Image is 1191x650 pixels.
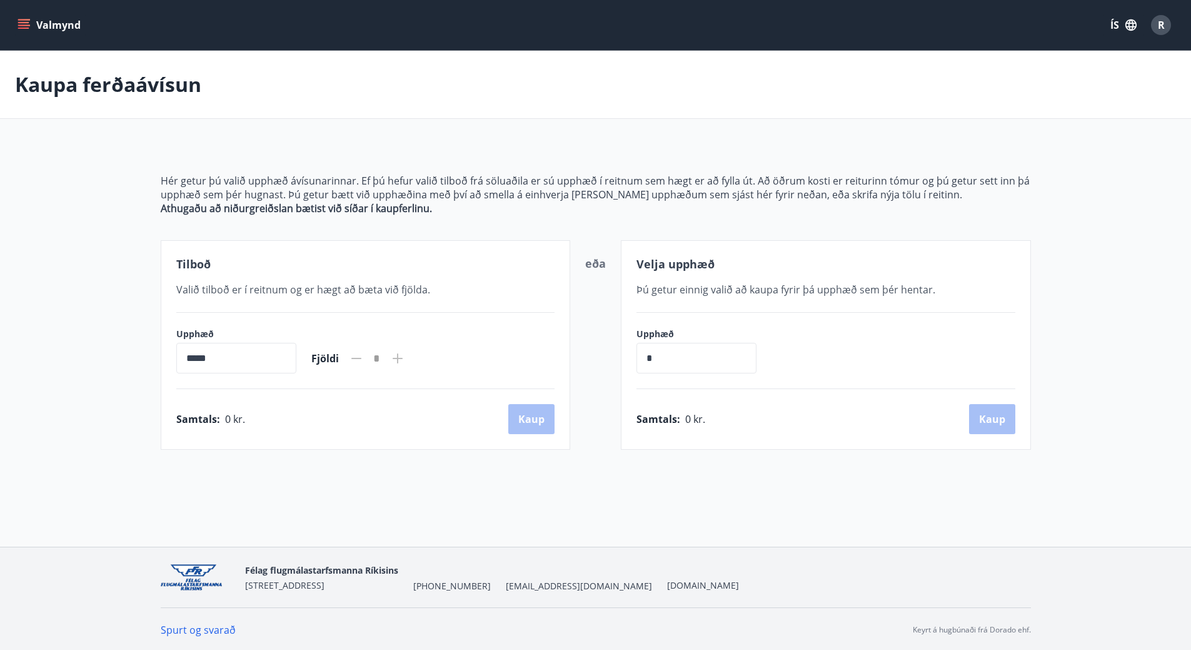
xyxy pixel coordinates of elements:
[245,564,398,576] span: Félag flugmálastarfsmanna Ríkisins
[161,201,432,215] strong: Athugaðu að niðurgreiðslan bætist við síðar í kaupferlinu.
[311,352,339,365] span: Fjöldi
[1103,14,1143,36] button: ÍS
[1158,18,1165,32] span: R
[15,14,86,36] button: menu
[15,71,201,98] p: Kaupa ferðaávísun
[225,412,245,426] span: 0 kr.
[176,283,430,297] span: Valið tilboð er í reitnum og er hægt að bæta við fjölda.
[245,579,324,591] span: [STREET_ADDRESS]
[1146,10,1176,40] button: R
[161,623,236,637] a: Spurt og svarað
[685,412,705,426] span: 0 kr.
[913,624,1031,636] p: Keyrt á hugbúnaði frá Dorado ehf.
[636,328,769,340] label: Upphæð
[161,564,235,591] img: jpzx4QWYf4KKDRVudBx9Jb6iv5jAOT7IkiGygIXa.png
[176,256,211,272] span: Tilboð
[506,580,652,592] span: [EMAIL_ADDRESS][DOMAIN_NAME]
[636,412,680,426] span: Samtals :
[161,174,1031,201] p: Hér getur þú valið upphæð ávísunarinnar. Ef þú hefur valið tilboð frá söluaðila er sú upphæð í re...
[585,256,606,271] span: eða
[413,580,491,592] span: [PHONE_NUMBER]
[667,579,739,591] a: [DOMAIN_NAME]
[176,328,296,340] label: Upphæð
[636,283,935,297] span: Þú getur einnig valið að kaupa fyrir þá upphæð sem þér hentar.
[636,256,715,272] span: Velja upphæð
[176,412,220,426] span: Samtals :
